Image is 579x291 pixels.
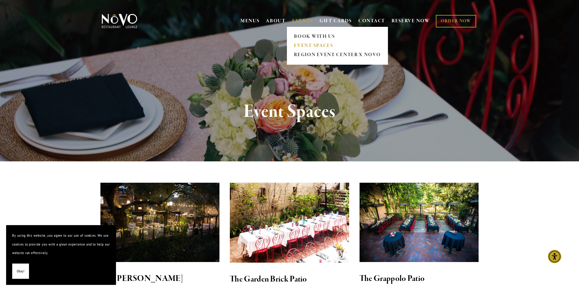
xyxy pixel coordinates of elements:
a: EVENT SPACES [292,41,383,50]
p: By using this website, you agree to our use of cookies. We use cookies to provide you with a grea... [12,231,110,257]
strong: Event Spaces [244,100,335,123]
h2: Full [PERSON_NAME] [100,272,220,285]
img: Our Grappolo Patio seats 50 to 70 guests. [360,183,479,262]
a: MENUS [241,18,260,24]
a: GIFT CARDS [320,15,352,27]
span: Okay! [17,267,24,276]
a: BOOK WITH US [292,32,383,41]
a: EVENTS [292,18,313,24]
a: ABOUT [266,18,286,24]
h2: The Grappolo Patio [360,272,479,285]
section: Cookie banner [6,225,116,285]
a: ORDER NOW [436,15,476,27]
img: Novo Restaurant &amp; Lounge [100,13,139,29]
a: RESERVE NOW [392,15,430,27]
div: Accessibility Menu [548,250,561,263]
img: novo-restaurant-lounge-patio-33_v2.jpg [100,183,220,262]
a: REGION EVENT CENTER x NOVO [292,50,383,59]
button: Okay! [12,264,29,279]
img: bricks.jpg [230,183,349,263]
a: CONTACT [358,15,385,27]
h2: The Garden Brick Patio [230,273,349,286]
